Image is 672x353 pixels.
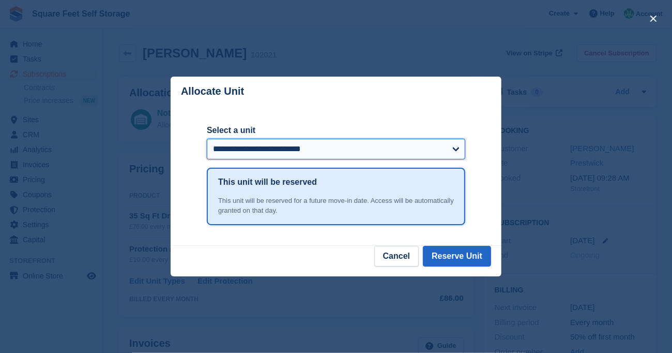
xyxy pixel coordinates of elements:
div: This unit will be reserved for a future move-in date. Access will be automatically granted on tha... [218,196,454,216]
button: Cancel [374,246,419,267]
label: Select a unit [207,124,465,137]
button: close [645,10,662,27]
p: Allocate Unit [181,85,244,97]
button: Reserve Unit [423,246,491,267]
h1: This unit will be reserved [218,176,317,188]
